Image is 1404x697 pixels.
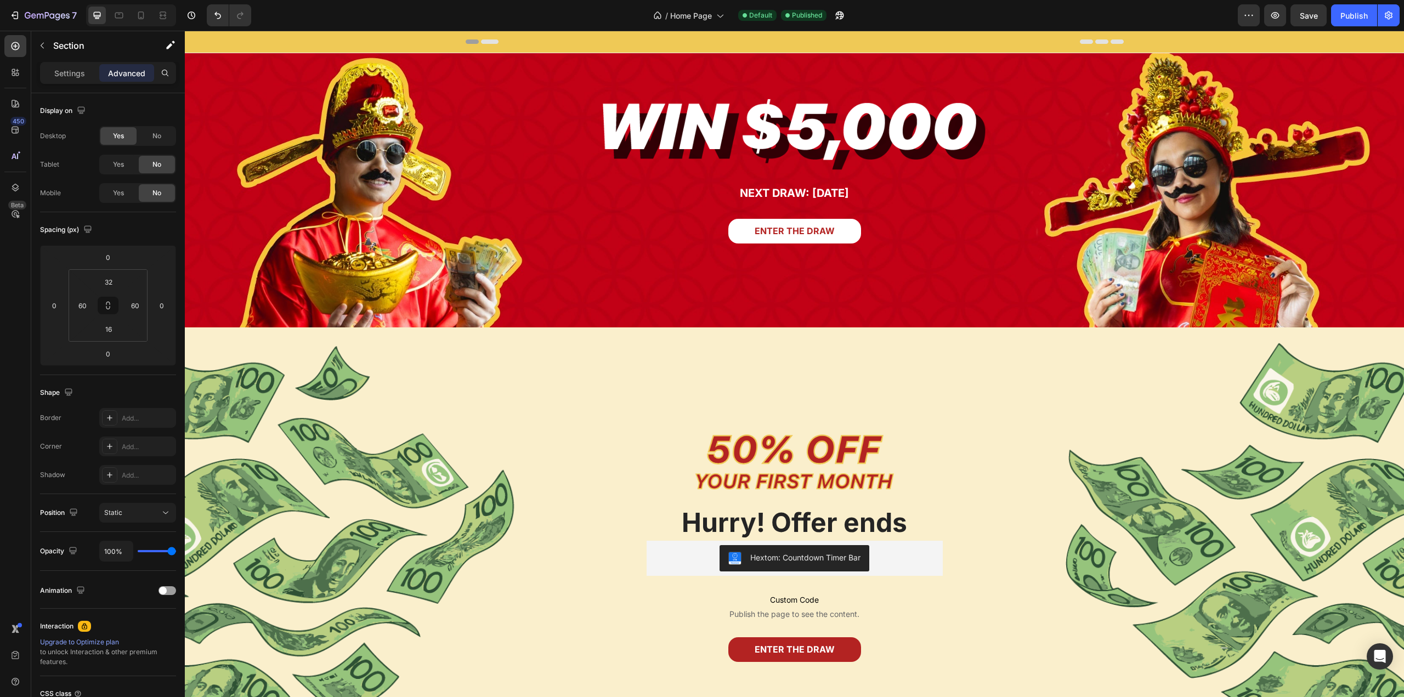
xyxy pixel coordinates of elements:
[152,188,161,198] span: No
[54,67,85,79] p: Settings
[53,39,143,52] p: Section
[1331,4,1377,26] button: Publish
[1367,643,1393,670] div: Open Intercom Messenger
[570,195,650,206] p: ENTER THE DRAW
[535,514,684,541] button: Hextom: Countdown Timer Bar
[40,470,65,480] div: Shadow
[40,506,80,520] div: Position
[40,583,87,598] div: Animation
[1290,4,1327,26] button: Save
[1300,11,1318,20] span: Save
[104,508,122,517] span: Static
[40,621,73,631] div: Interaction
[670,10,712,21] span: Home Page
[40,223,94,237] div: Spacing (px)
[40,544,80,559] div: Opacity
[207,4,251,26] div: Undo/Redo
[100,541,133,561] input: Auto
[40,188,61,198] div: Mobile
[40,386,75,400] div: Shape
[462,563,758,576] span: Custom Code
[462,578,758,589] span: Publish the page to see the content.
[185,31,1404,697] iframe: To enrich screen reader interactions, please activate Accessibility in Grammarly extension settings
[570,613,650,625] p: ENTER THE DRAW
[152,131,161,141] span: No
[4,4,82,26] button: 7
[97,345,119,362] input: 0
[97,249,119,265] input: 0
[40,131,66,141] div: Desktop
[40,104,88,118] div: Display on
[8,201,26,209] div: Beta
[113,160,124,169] span: Yes
[792,10,822,20] span: Published
[122,413,173,423] div: Add...
[127,297,143,314] input: 60px
[749,10,772,20] span: Default
[74,297,90,314] input: 60px
[418,64,802,141] img: gempages_566919169895826473-f2ad4175-a773-444e-9193-e6a0ba341cc1.png
[113,131,124,141] span: Yes
[544,521,557,534] img: CKCYtc2d5oYDEAE=.png
[10,117,26,126] div: 450
[40,413,61,423] div: Border
[1340,10,1368,21] div: Publish
[152,160,161,169] span: No
[99,503,176,523] button: Static
[46,297,63,314] input: 0
[544,607,676,631] a: ENTER THE DRAW
[122,442,173,452] div: Add...
[40,637,176,647] div: Upgrade to Optimize plan
[506,403,714,461] img: gempages_566919169895826473-3d6f753a-2e98-440d-974c-6f2ef7d7dd98.png
[98,321,120,337] input: 16px
[544,188,676,213] a: ENTER THE DRAW
[113,188,124,198] span: Yes
[565,521,676,532] div: Hextom: Countdown Timer Bar
[108,67,145,79] p: Advanced
[290,155,930,169] p: NEXT DRAW: [DATE]
[122,471,173,480] div: Add...
[462,474,758,510] h2: Hurry! Offer ends
[40,637,176,667] div: to unlock Interaction & other premium features.
[72,9,77,22] p: 7
[665,10,668,21] span: /
[154,297,170,314] input: 0
[98,274,120,290] input: 2xl
[40,441,62,451] div: Corner
[40,160,59,169] div: Tablet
